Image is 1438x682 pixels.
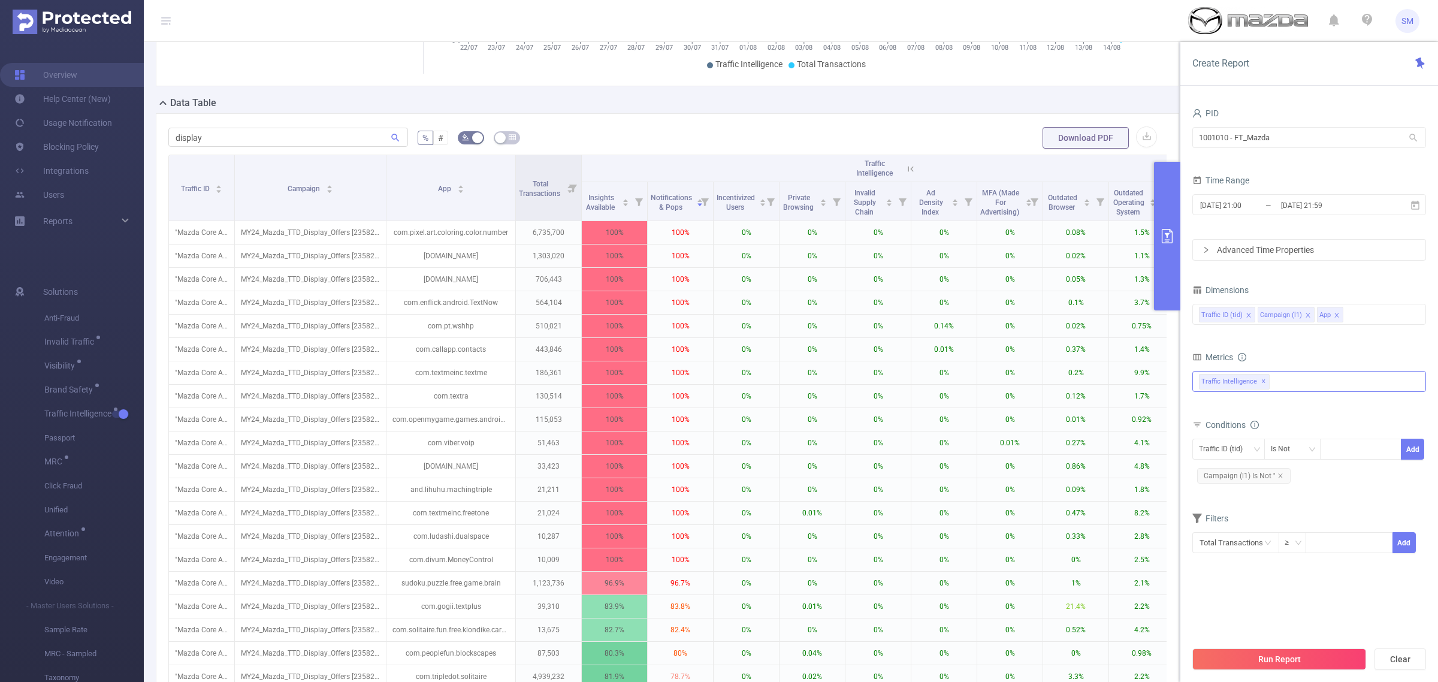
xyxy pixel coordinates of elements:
p: "Mazda Core Ad Plan" [28013] [169,221,234,244]
p: 0% [845,408,911,431]
p: 0% [911,385,977,408]
p: 0.1% [1043,291,1108,314]
span: Traffic Intelligence [715,59,783,69]
p: 0.05% [1043,268,1108,291]
p: 0% [714,268,779,291]
tspan: 06/08 [879,44,896,52]
input: Start date [1199,197,1296,213]
p: 0% [714,455,779,478]
p: 0% [911,268,977,291]
i: icon: close [1246,312,1252,319]
p: [DOMAIN_NAME] [386,455,515,478]
p: 1.4% [1109,338,1174,361]
i: icon: right [1203,246,1210,254]
tspan: 04/08 [823,44,840,52]
tspan: 11/08 [1019,44,1036,52]
p: 100% [648,315,713,337]
p: MY24_Mazda_TTD_Display_Offers [235828] [235,268,386,291]
p: 0% [911,455,977,478]
p: 100% [648,478,713,501]
p: 0% [845,315,911,337]
p: MY24_Mazda_TTD_Display_Offers [235828] [235,221,386,244]
p: 115,053 [516,408,581,431]
a: Usage Notification [14,111,112,135]
p: 0.08% [1043,221,1108,244]
p: 100% [648,408,713,431]
span: Outdated Operating System [1113,189,1144,216]
span: Total Transactions [519,180,562,198]
p: "Mazda Core Ad Plan" [28013] [169,478,234,501]
div: Traffic ID (tid) [1201,307,1243,323]
p: 0% [780,221,845,244]
p: 0% [977,291,1043,314]
p: 0.37% [1043,338,1108,361]
span: Passport [44,426,144,450]
span: MFA (Made For Advertising) [980,189,1021,216]
div: Sort [326,183,333,191]
div: Sort [759,197,766,204]
tspan: 12/08 [1047,44,1064,52]
p: 0% [911,408,977,431]
span: Metrics [1192,352,1233,362]
p: 0% [977,268,1043,291]
p: com.pixel.art.coloring.color.number [386,221,515,244]
p: [DOMAIN_NAME] [386,268,515,291]
p: 100% [648,291,713,314]
p: 100% [582,385,647,408]
span: Invalid Traffic [44,337,98,346]
p: 0% [780,455,845,478]
span: Time Range [1192,176,1249,185]
span: Outdated Browser [1048,194,1077,212]
p: 0.75% [1109,315,1174,337]
span: Ad Density Index [919,189,943,216]
p: 0% [845,291,911,314]
p: 0% [714,221,779,244]
i: icon: info-circle [1250,421,1259,429]
span: MRC - Sampled [44,642,144,666]
p: MY24_Mazda_TTD_Display_Offers [235828] [235,291,386,314]
div: Sort [951,197,959,204]
p: 130,514 [516,385,581,408]
p: 0% [977,221,1043,244]
p: MY24_Mazda_TTD_Display_Offers [235828] [235,315,386,337]
p: 100% [582,478,647,501]
p: 0% [845,245,911,267]
tspan: 27/07 [599,44,617,52]
span: Anti-Fraud [44,306,144,330]
p: 0% [714,291,779,314]
h2: Data Table [170,96,216,110]
p: 0% [977,361,1043,384]
div: Sort [886,197,893,204]
tspan: 07/08 [907,44,924,52]
i: icon: caret-up [760,197,766,201]
i: Filter menu [762,182,779,221]
p: 100% [582,221,647,244]
i: icon: caret-down [457,188,464,192]
div: Sort [457,183,464,191]
div: Sort [622,197,629,204]
i: icon: caret-down [327,188,333,192]
span: Click Fraud [44,474,144,498]
i: icon: down [1253,446,1261,454]
p: 100% [582,431,647,454]
i: Filter menu [894,182,911,221]
i: icon: caret-up [820,197,827,201]
tspan: 01/08 [739,44,757,52]
p: 0% [780,268,845,291]
i: icon: caret-down [952,201,959,205]
p: 0.27% [1043,431,1108,454]
p: 1.7% [1109,385,1174,408]
img: Protected Media [13,10,131,34]
span: Conditions [1206,420,1259,430]
tspan: 28/07 [627,44,645,52]
p: 100% [648,338,713,361]
p: 100% [582,315,647,337]
p: 100% [648,431,713,454]
i: icon: caret-up [886,197,893,201]
p: 0% [911,245,977,267]
p: com.pt.wshhp [386,315,515,337]
p: 0% [977,315,1043,337]
p: com.enflick.android.TextNow [386,291,515,314]
p: 1,303,020 [516,245,581,267]
p: 100% [648,455,713,478]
